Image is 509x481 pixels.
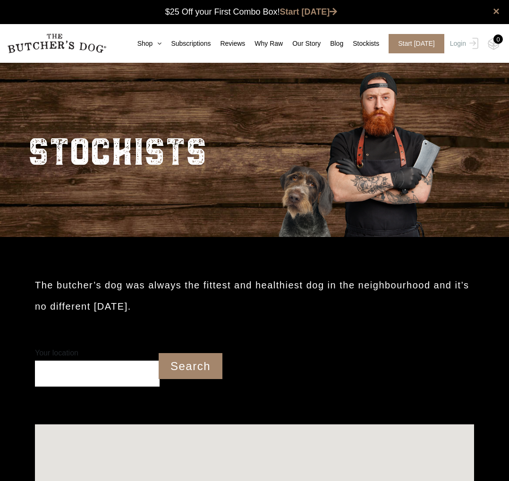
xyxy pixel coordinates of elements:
[28,119,207,180] h2: STOCKISTS
[280,7,338,17] a: Start [DATE]
[283,39,321,49] a: Our Story
[448,34,478,53] a: Login
[321,39,343,49] a: Blog
[159,353,222,379] input: Search
[263,60,452,237] img: Butcher_Large_3.png
[245,39,283,49] a: Why Raw
[493,6,500,17] a: close
[128,39,162,49] a: Shop
[211,39,245,49] a: Reviews
[343,39,379,49] a: Stockists
[35,275,474,317] h2: The butcher’s dog was always the fittest and healthiest dog in the neighbourhood and it’s no diff...
[161,39,211,49] a: Subscriptions
[488,38,500,50] img: TBD_Cart-Empty.png
[379,34,448,53] a: Start [DATE]
[493,34,503,44] div: 0
[389,34,444,53] span: Start [DATE]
